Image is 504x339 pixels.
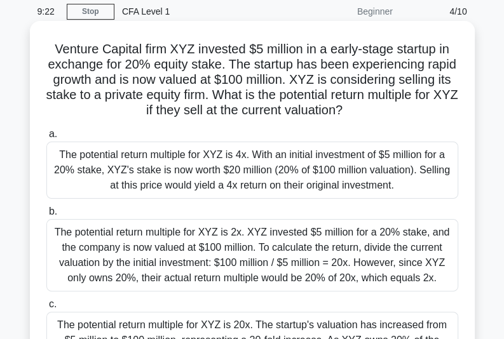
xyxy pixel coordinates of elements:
[49,298,57,309] span: c.
[46,219,458,291] div: The potential return multiple for XYZ is 2x. XYZ invested $5 million for a 20% stake, and the com...
[49,206,57,216] span: b.
[45,41,460,119] h5: Venture Capital firm XYZ invested $5 million in a early-stage startup in exchange for 20% equity ...
[46,142,458,199] div: The potential return multiple for XYZ is 4x. With an initial investment of $5 million for a 20% s...
[67,4,114,20] a: Stop
[49,128,57,139] span: a.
